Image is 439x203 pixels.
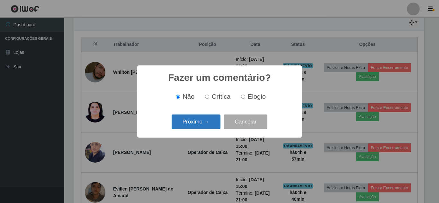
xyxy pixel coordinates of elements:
span: Elogio [248,93,266,100]
input: Elogio [241,95,245,99]
input: Não [176,95,180,99]
h2: Fazer um comentário? [168,72,271,83]
button: Próximo → [172,114,220,130]
button: Cancelar [224,114,267,130]
span: Crítica [212,93,231,100]
span: Não [183,93,194,100]
input: Crítica [205,95,209,99]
